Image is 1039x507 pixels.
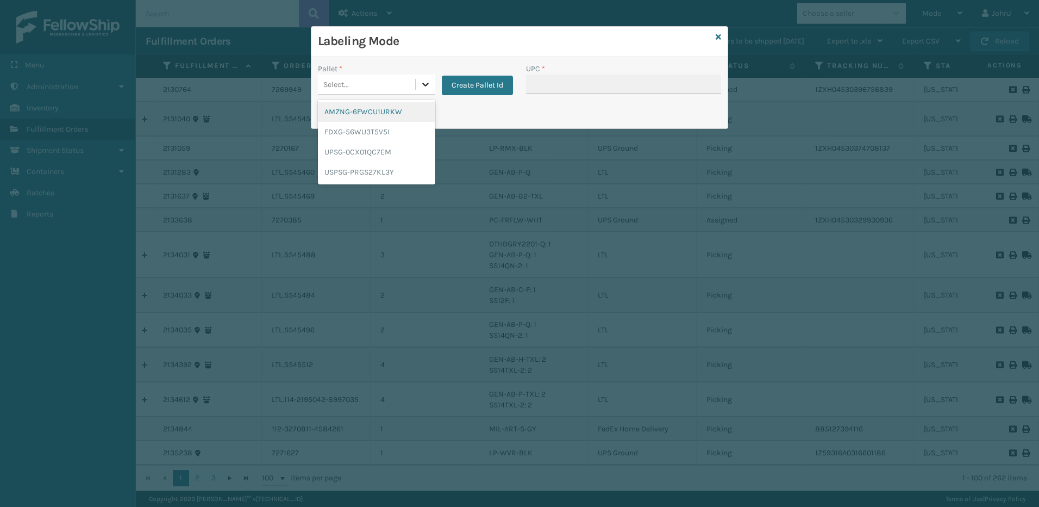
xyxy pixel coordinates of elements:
label: UPC [526,63,545,75]
div: AMZNG-6FWCU1URKW [318,102,435,122]
div: FDXG-56WU3T5V5I [318,122,435,142]
div: UPSG-0CX01QC7EM [318,142,435,162]
div: Select... [323,79,349,90]
button: Create Pallet Id [442,76,513,95]
div: USPSG-PRGS27KL3Y [318,162,435,182]
h3: Labeling Mode [318,33,711,50]
label: Pallet [318,63,342,75]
